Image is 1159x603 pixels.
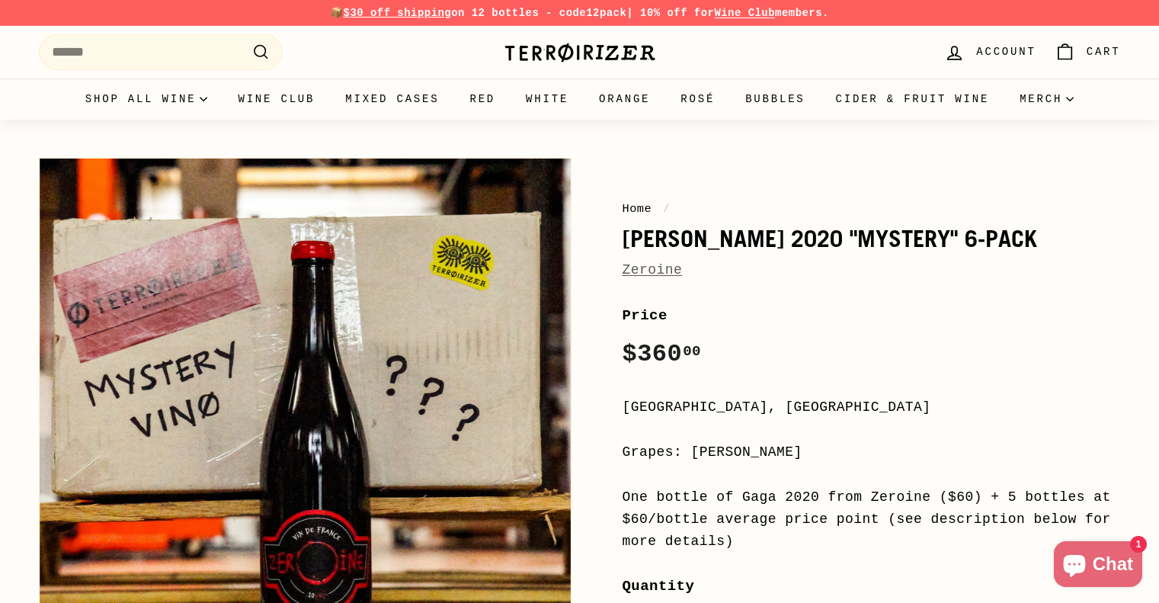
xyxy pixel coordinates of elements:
[821,79,1005,120] a: Cider & Fruit Wine
[730,79,820,120] a: Bubbles
[8,79,1151,120] div: Primary
[330,79,454,120] a: Mixed Cases
[70,79,223,120] summary: Shop all wine
[623,486,1121,552] div: One bottle of Gaga 2020 from Zeroine ($60) + 5 bottles at $60/bottle average price point (see des...
[1004,79,1089,120] summary: Merch
[623,304,1121,327] label: Price
[976,43,1036,60] span: Account
[623,441,1121,463] div: Grapes: [PERSON_NAME]
[683,343,701,360] sup: 00
[454,79,511,120] a: Red
[1045,30,1130,75] a: Cart
[511,79,584,120] a: White
[623,202,652,216] a: Home
[659,202,674,216] span: /
[223,79,330,120] a: Wine Club
[1049,541,1147,591] inbox-online-store-chat: Shopify online store chat
[714,7,775,19] a: Wine Club
[623,575,1121,598] label: Quantity
[623,262,683,277] a: Zeroine
[584,79,665,120] a: Orange
[586,7,626,19] strong: 12pack
[623,200,1121,218] nav: breadcrumbs
[1087,43,1121,60] span: Cart
[623,340,702,368] span: $360
[623,396,1121,419] div: [GEOGRAPHIC_DATA], [GEOGRAPHIC_DATA]
[344,7,452,19] span: $30 off shipping
[665,79,730,120] a: Rosé
[39,5,1121,21] p: 📦 on 12 bottles - code | 10% off for members.
[623,226,1121,252] h1: [PERSON_NAME] 2020 "mystery" 6-pack
[935,30,1045,75] a: Account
